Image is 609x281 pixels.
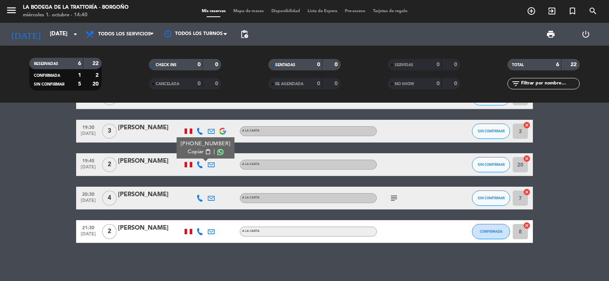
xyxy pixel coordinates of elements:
[395,82,414,86] span: NO SHOW
[242,230,260,233] span: A la carta
[23,4,129,11] div: La Bodega de la Trattoría - Borgoño
[230,9,268,13] span: Mapa de mesas
[34,83,64,86] span: SIN CONFIRMAR
[369,9,411,13] span: Tarjetas de regalo
[304,9,341,13] span: Lista de Espera
[568,6,577,16] i: turned_in_not
[6,26,46,43] i: [DATE]
[523,222,531,229] i: cancel
[92,61,100,66] strong: 22
[198,81,201,86] strong: 0
[23,11,129,19] div: miércoles 1. octubre - 14:40
[480,229,502,233] span: CONFIRMADA
[79,122,98,131] span: 19:30
[268,9,304,13] span: Disponibilidad
[79,198,98,207] span: [DATE]
[79,223,98,232] span: 21:30
[240,30,249,39] span: pending_actions
[79,156,98,165] span: 19:45
[520,79,579,88] input: Filtrar por nombre...
[118,223,183,233] div: [PERSON_NAME]
[472,157,510,172] button: SIN CONFIRMAR
[205,149,211,155] span: content_paste
[571,62,578,67] strong: 22
[478,162,505,167] span: SIN CONFIRMAR
[6,5,17,16] i: menu
[79,165,98,173] span: [DATE]
[92,81,100,87] strong: 20
[275,82,303,86] span: RE AGENDADA
[341,9,369,13] span: Pre-acceso
[102,224,117,239] span: 2
[568,23,603,46] div: LOG OUT
[437,62,440,67] strong: 0
[395,63,413,67] span: SERVIDAS
[547,6,556,16] i: exit_to_app
[78,73,81,78] strong: 1
[511,79,520,88] i: filter_list
[198,62,201,67] strong: 0
[79,232,98,240] span: [DATE]
[96,73,100,78] strong: 2
[181,140,231,148] div: [PHONE_NUMBER]
[454,81,459,86] strong: 0
[118,190,183,200] div: [PERSON_NAME]
[188,148,204,156] span: Copiar
[102,157,117,172] span: 2
[588,6,598,16] i: search
[156,63,177,67] span: CHECK INS
[198,9,230,13] span: Mis reservas
[478,196,505,200] span: SIN CONFIRMAR
[523,188,531,196] i: cancel
[523,155,531,162] i: cancel
[79,189,98,198] span: 20:30
[454,62,459,67] strong: 0
[335,81,339,86] strong: 0
[437,81,440,86] strong: 0
[156,82,179,86] span: CANCELADA
[98,32,151,37] span: Todos los servicios
[118,123,183,133] div: [PERSON_NAME]
[581,30,590,39] i: power_settings_new
[242,196,260,199] span: A la carta
[512,63,524,67] span: TOTAL
[79,131,98,140] span: [DATE]
[6,5,17,19] button: menu
[527,6,536,16] i: add_circle_outline
[317,62,320,67] strong: 0
[546,30,555,39] span: print
[78,61,81,66] strong: 6
[118,156,183,166] div: [PERSON_NAME]
[472,191,510,206] button: SIN CONFIRMAR
[214,148,215,156] span: |
[335,62,339,67] strong: 0
[71,30,80,39] i: arrow_drop_down
[34,74,60,78] span: CONFIRMADA
[242,129,260,132] span: A la carta
[389,194,399,203] i: subject
[556,62,559,67] strong: 6
[472,124,510,139] button: SIN CONFIRMAR
[317,81,320,86] strong: 0
[219,128,226,135] img: google-logo.png
[523,121,531,129] i: cancel
[215,81,220,86] strong: 0
[78,81,81,87] strong: 5
[102,124,117,139] span: 3
[275,63,295,67] span: SENTADAS
[478,129,505,133] span: SIN CONFIRMAR
[215,62,220,67] strong: 0
[102,191,117,206] span: 4
[34,62,58,66] span: RESERVADAS
[188,148,211,156] button: Copiarcontent_paste
[242,163,260,166] span: A la carta
[472,224,510,239] button: CONFIRMADA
